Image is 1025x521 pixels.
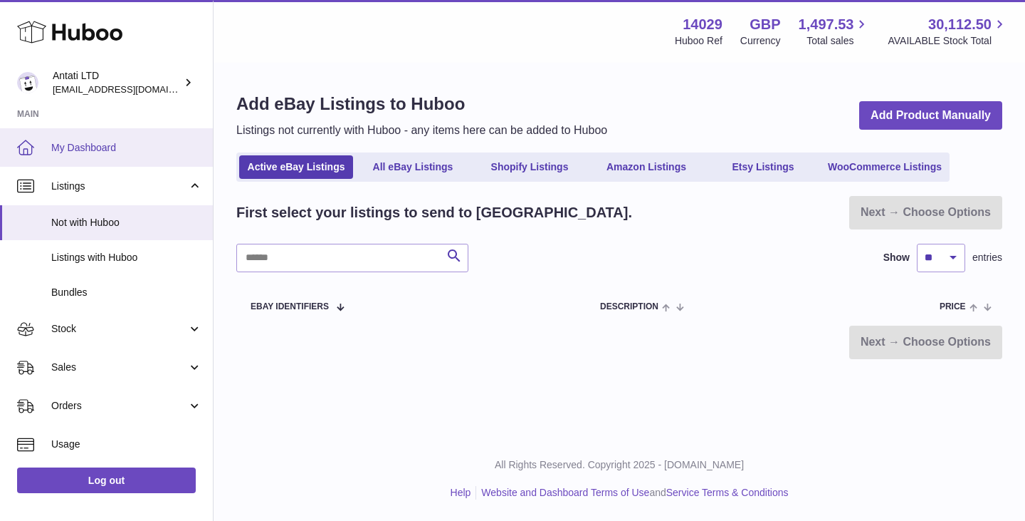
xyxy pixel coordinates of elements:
[859,101,1002,130] a: Add Product Manually
[589,155,703,179] a: Amazon Listings
[740,34,781,48] div: Currency
[51,322,187,336] span: Stock
[799,15,871,48] a: 1,497.53 Total sales
[17,72,38,93] img: toufic@antatiskin.com
[51,251,202,264] span: Listings with Huboo
[236,203,632,222] h2: First select your listings to send to [GEOGRAPHIC_DATA].
[481,487,649,498] a: Website and Dashboard Terms of Use
[928,15,992,34] span: 30,112.50
[675,34,722,48] div: Huboo Ref
[476,486,788,500] li: and
[51,361,187,374] span: Sales
[823,155,947,179] a: WooCommerce Listings
[51,399,187,413] span: Orders
[236,93,607,115] h1: Add eBay Listings to Huboo
[51,180,187,193] span: Listings
[451,487,471,498] a: Help
[356,155,470,179] a: All eBay Listings
[883,251,910,264] label: Show
[750,15,780,34] strong: GBP
[666,487,789,498] a: Service Terms & Conditions
[473,155,587,179] a: Shopify Listings
[600,302,658,311] span: Description
[225,458,1014,472] p: All Rights Reserved. Copyright 2025 - [DOMAIN_NAME]
[51,141,202,155] span: My Dashboard
[251,302,329,311] span: eBay Identifiers
[888,34,1008,48] span: AVAILABLE Stock Total
[51,216,202,229] span: Not with Huboo
[236,123,607,138] p: Listings not currently with Huboo - any items here can be added to Huboo
[51,286,202,299] span: Bundles
[799,15,854,34] span: 1,497.53
[888,15,1008,48] a: 30,112.50 AVAILABLE Stock Total
[239,155,353,179] a: Active eBay Listings
[806,34,870,48] span: Total sales
[51,438,202,451] span: Usage
[53,83,209,95] span: [EMAIL_ADDRESS][DOMAIN_NAME]
[683,15,722,34] strong: 14029
[17,468,196,493] a: Log out
[972,251,1002,264] span: entries
[940,302,966,311] span: Price
[53,69,181,96] div: Antati LTD
[706,155,820,179] a: Etsy Listings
